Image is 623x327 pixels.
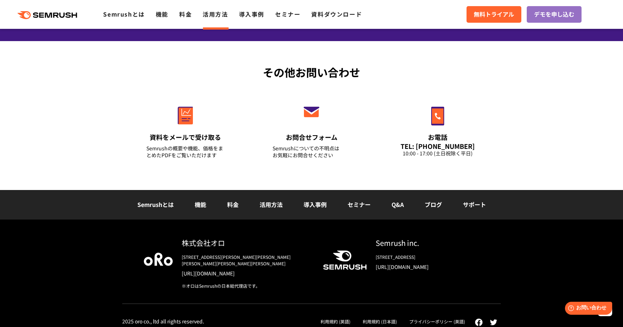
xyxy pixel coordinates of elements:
[122,318,204,324] div: 2025 oro co., ltd all rights reserved.
[179,10,192,18] a: 料金
[182,270,311,277] a: [URL][DOMAIN_NAME]
[182,238,311,248] div: 株式会社オロ
[490,319,497,325] img: twitter
[273,145,350,159] div: Semrushについての不明点は お気軽にお問合せください
[156,10,168,18] a: 機能
[227,200,239,209] a: 料金
[399,150,477,157] div: 10:00 - 17:00 (土日祝除く平日)
[146,145,224,159] div: Semrushの概要や機能、価格をまとめたPDFをご覧いただけます
[144,253,173,266] img: oro company
[559,299,615,319] iframe: Help widget launcher
[182,283,311,289] div: ※オロはSemrushの日本総代理店です。
[260,200,283,209] a: 活用方法
[273,133,350,142] div: お問合せフォーム
[376,263,479,270] a: [URL][DOMAIN_NAME]
[146,133,224,142] div: 資料をメールで受け取る
[376,254,479,260] div: [STREET_ADDRESS]
[363,318,397,324] a: 利用規約 (日本語)
[463,200,486,209] a: サポート
[467,6,521,23] a: 無料トライアル
[527,6,582,23] a: デモを申し込む
[409,318,465,324] a: プライバシーポリシー (英語)
[122,64,501,80] div: その他お問い合わせ
[195,200,206,209] a: 機能
[475,318,483,326] img: facebook
[474,10,514,19] span: 無料トライアル
[425,200,442,209] a: ブログ
[376,238,479,248] div: Semrush inc.
[304,200,327,209] a: 導入事例
[257,91,366,168] a: お問合せフォーム Semrushについての不明点はお気軽にお問合せください
[131,91,239,168] a: 資料をメールで受け取る Semrushの概要や機能、価格をまとめたPDFをご覧いただけます
[321,318,350,324] a: 利用規約 (英語)
[182,254,311,267] div: [STREET_ADDRESS][PERSON_NAME][PERSON_NAME][PERSON_NAME][PERSON_NAME][PERSON_NAME]
[399,133,477,142] div: お電話
[534,10,574,19] span: デモを申し込む
[348,200,371,209] a: セミナー
[203,10,228,18] a: 活用方法
[239,10,264,18] a: 導入事例
[399,142,477,150] div: TEL: [PHONE_NUMBER]
[311,10,362,18] a: 資料ダウンロード
[137,200,174,209] a: Semrushとは
[103,10,145,18] a: Semrushとは
[392,200,404,209] a: Q&A
[275,10,300,18] a: セミナー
